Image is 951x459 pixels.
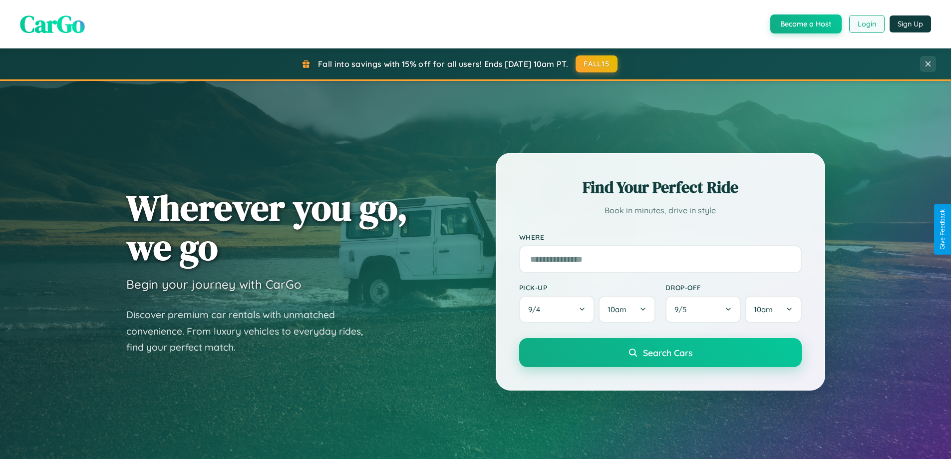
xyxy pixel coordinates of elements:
[643,347,692,358] span: Search Cars
[126,188,408,267] h1: Wherever you go, we go
[126,277,302,292] h3: Begin your journey with CarGo
[890,15,931,32] button: Sign Up
[519,283,655,292] label: Pick-up
[599,296,655,323] button: 10am
[665,283,802,292] label: Drop-off
[528,305,545,314] span: 9 / 4
[519,176,802,198] h2: Find Your Perfect Ride
[519,233,802,241] label: Where
[519,338,802,367] button: Search Cars
[576,55,618,72] button: FALL15
[770,14,842,33] button: Become a Host
[674,305,691,314] span: 9 / 5
[318,59,568,69] span: Fall into savings with 15% off for all users! Ends [DATE] 10am PT.
[665,296,741,323] button: 9/5
[849,15,885,33] button: Login
[939,209,946,250] div: Give Feedback
[608,305,627,314] span: 10am
[20,7,85,40] span: CarGo
[126,307,376,356] p: Discover premium car rentals with unmatched convenience. From luxury vehicles to everyday rides, ...
[754,305,773,314] span: 10am
[519,203,802,218] p: Book in minutes, drive in style
[745,296,801,323] button: 10am
[519,296,595,323] button: 9/4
